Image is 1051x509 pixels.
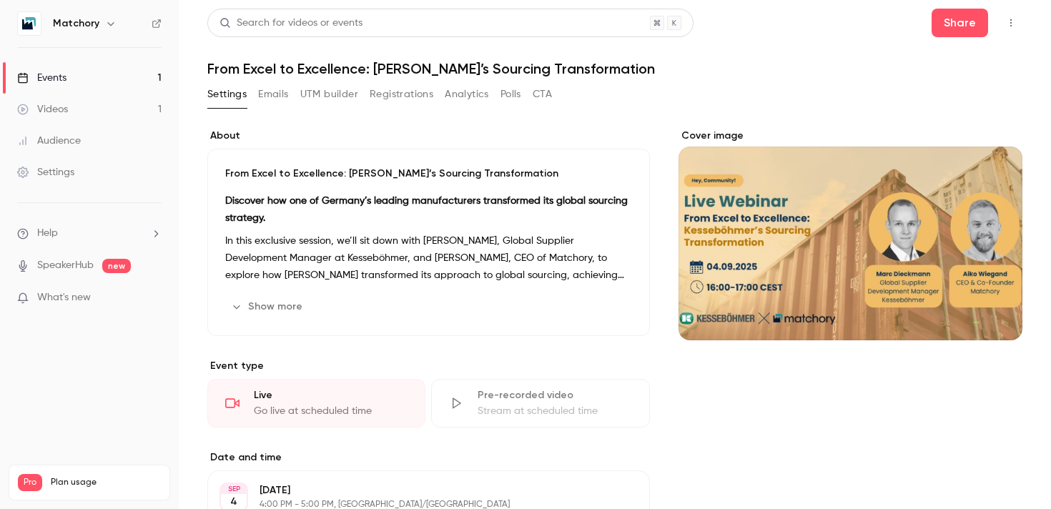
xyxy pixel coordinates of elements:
button: Analytics [445,83,489,106]
h6: Matchory [53,16,99,31]
div: Events [17,71,66,85]
button: Polls [500,83,521,106]
button: Share [932,9,988,37]
li: help-dropdown-opener [17,226,162,241]
button: Registrations [370,83,433,106]
p: [DATE] [260,483,574,498]
div: Search for videos or events [219,16,362,31]
p: 4 [230,495,237,509]
button: Show more [225,295,311,318]
button: Emails [258,83,288,106]
img: Matchory [18,12,41,35]
div: Live [254,388,408,402]
h1: From Excel to Excellence: [PERSON_NAME]’s Sourcing Transformation [207,60,1022,77]
span: What's new [37,290,91,305]
label: Date and time [207,450,650,465]
div: LiveGo live at scheduled time [207,379,425,428]
label: Cover image [679,129,1022,143]
div: SEP [221,484,247,494]
span: Help [37,226,58,241]
p: From Excel to Excellence: [PERSON_NAME]’s Sourcing Transformation [225,167,632,181]
button: CTA [533,83,552,106]
a: SpeakerHub [37,258,94,273]
p: In this exclusive session, we’ll sit down with [PERSON_NAME], Global Supplier Development Manager... [225,232,632,284]
strong: Discover how one of Germany’s leading manufacturers transformed its global sourcing strategy. [225,196,628,223]
div: Stream at scheduled time [478,404,631,418]
button: Settings [207,83,247,106]
div: Audience [17,134,81,148]
span: new [102,259,131,273]
div: Pre-recorded videoStream at scheduled time [431,379,649,428]
div: Go live at scheduled time [254,404,408,418]
span: Plan usage [51,477,161,488]
span: Pro [18,474,42,491]
label: About [207,129,650,143]
div: Settings [17,165,74,179]
section: Cover image [679,129,1022,340]
div: Videos [17,102,68,117]
div: Pre-recorded video [478,388,631,402]
p: Event type [207,359,650,373]
button: UTM builder [300,83,358,106]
